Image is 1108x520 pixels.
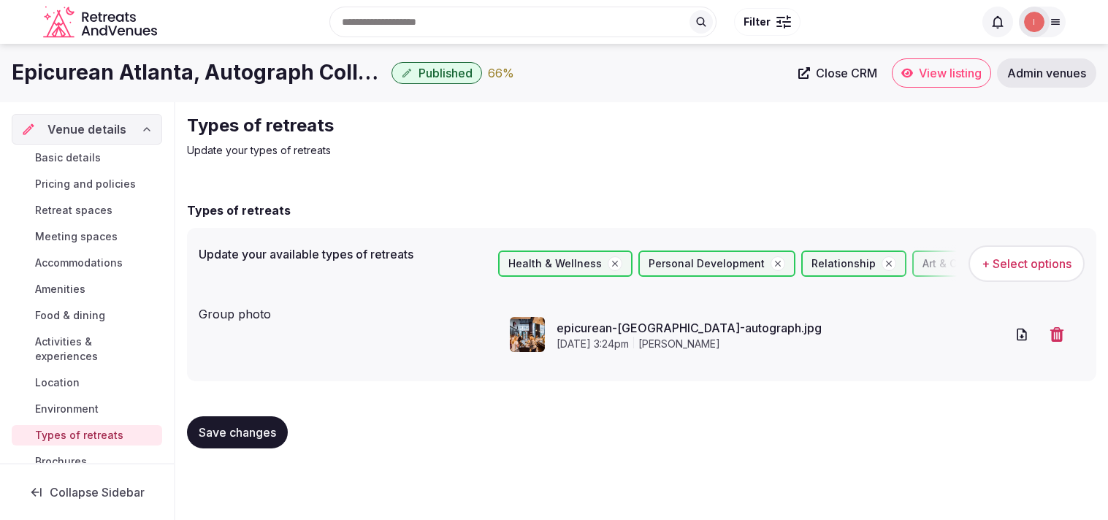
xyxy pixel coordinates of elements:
a: Basic details [12,148,162,168]
span: Types of retreats [35,428,123,443]
span: Brochures [35,454,87,469]
div: Relationship [801,251,906,277]
button: Published [391,62,482,84]
span: Close CRM [816,66,877,80]
a: Pricing and policies [12,174,162,194]
a: Brochures [12,451,162,472]
button: + Select options [968,245,1085,282]
button: Collapse Sidebar [12,476,162,508]
span: Food & dining [35,308,105,323]
div: Art & Creativity [912,251,1029,277]
span: + Select options [982,256,1071,272]
button: 66% [488,64,514,82]
a: Types of retreats [12,425,162,446]
a: View listing [892,58,991,88]
h2: Types of retreats [187,114,678,137]
span: Filter [744,15,771,29]
p: Update your types of retreats [187,143,678,158]
div: Group photo [199,299,486,323]
div: 66 % [488,64,514,82]
span: [PERSON_NAME] [638,337,720,351]
span: Pricing and policies [35,177,136,191]
span: Basic details [35,150,101,165]
span: Published [419,66,473,80]
a: Meeting spaces [12,226,162,247]
a: Environment [12,399,162,419]
a: Activities & experiences [12,332,162,367]
a: Retreat spaces [12,200,162,221]
svg: Retreats and Venues company logo [43,6,160,39]
h1: Epicurean Atlanta, Autograph Collection [12,58,386,87]
a: Location [12,372,162,393]
a: Amenities [12,279,162,299]
span: Meeting spaces [35,229,118,244]
a: Food & dining [12,305,162,326]
span: Admin venues [1007,66,1086,80]
a: Close CRM [790,58,886,88]
button: Save changes [187,416,288,448]
button: Filter [734,8,801,36]
a: Admin venues [997,58,1096,88]
span: Venue details [47,121,126,138]
a: Visit the homepage [43,6,160,39]
span: Environment [35,402,99,416]
label: Update your available types of retreats [199,248,486,260]
h2: Types of retreats [187,202,291,219]
span: Collapse Sidebar [50,485,145,500]
span: [DATE] 3:24pm [557,337,629,351]
a: Accommodations [12,253,162,273]
div: Health & Wellness [498,251,633,277]
img: Irene Gonzales [1024,12,1044,32]
img: epicurean-atlanta-autograph.jpg [510,317,545,352]
span: Amenities [35,282,85,297]
span: Retreat spaces [35,203,112,218]
span: Accommodations [35,256,123,270]
span: Location [35,375,80,390]
span: Activities & experiences [35,334,156,364]
div: Personal Development [638,251,795,277]
a: epicurean-[GEOGRAPHIC_DATA]-autograph.jpg [557,319,1006,337]
span: View listing [919,66,982,80]
span: Save changes [199,425,276,440]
